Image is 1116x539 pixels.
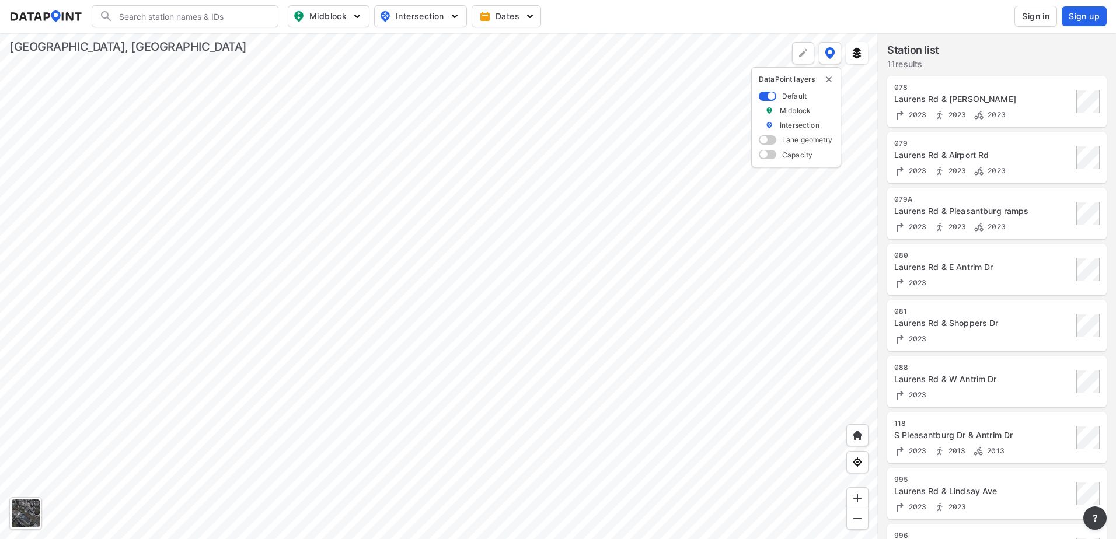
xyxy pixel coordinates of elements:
span: ? [1090,511,1100,525]
img: MAAAAAElFTkSuQmCC [852,513,863,524]
img: Bicycle count [973,165,985,177]
label: Default [782,91,807,101]
label: 11 results [887,58,939,70]
img: Bicycle count [973,221,985,233]
div: Zoom out [846,508,869,530]
div: Laurens Rd & Lindsay Ave [894,485,1073,497]
span: 2023 [985,222,1006,231]
button: delete [824,75,833,84]
span: Midblock [293,9,362,23]
div: Zoom in [846,487,869,509]
input: Search [113,7,271,26]
div: 118 [894,419,1073,428]
button: DataPoint layers [819,42,841,64]
button: more [1083,506,1107,530]
img: map_pin_mid.602f9df1.svg [292,9,306,23]
img: ZvzfEJKXnyWIrJytrsY285QMwk63cM6Drc+sIAAAAASUVORK5CYII= [852,492,863,504]
img: Pedestrian count [934,445,946,457]
span: 2023 [906,502,927,511]
span: 2023 [985,110,1006,119]
span: 2023 [906,334,927,343]
div: Laurens Rd & Shoppers Dr [894,317,1073,329]
img: +Dz8AAAAASUVORK5CYII= [797,47,809,59]
label: Intersection [780,120,819,130]
img: Turning count [894,277,906,289]
a: Sign in [1012,6,1059,27]
div: Laurens Rd & W Antrim Dr [894,373,1073,385]
button: Sign up [1062,6,1107,26]
span: Intersection [379,9,459,23]
span: 2023 [906,222,927,231]
label: Lane geometry [782,135,832,145]
span: 2023 [946,110,967,119]
div: Laurens Rd & Airport Rd [894,149,1073,161]
p: DataPoint layers [759,75,833,84]
img: dataPointLogo.9353c09d.svg [9,10,82,22]
img: Pedestrian count [934,165,946,177]
img: Turning count [894,165,906,177]
img: 5YPKRKmlfpI5mqlR8AD95paCi+0kK1fRFDJSaMmawlwaeJcJwk9O2fotCW5ve9gAAAAASUVORK5CYII= [351,10,363,22]
div: Home [846,424,869,446]
img: Bicycle count [973,109,985,121]
div: Polygon tool [792,42,814,64]
img: +XpAUvaXAN7GudzAAAAAElFTkSuQmCC [852,429,863,441]
img: 5YPKRKmlfpI5mqlR8AD95paCi+0kK1fRFDJSaMmawlwaeJcJwk9O2fotCW5ve9gAAAAASUVORK5CYII= [449,10,461,22]
div: 079 [894,139,1073,148]
div: Laurens Rd & E Antrim Dr [894,261,1073,273]
div: 081 [894,307,1073,316]
span: 2023 [906,166,927,175]
span: 2013 [946,446,966,455]
div: Toggle basemap [9,497,42,530]
span: 2023 [946,222,967,231]
button: External layers [846,42,868,64]
span: 2023 [906,110,927,119]
span: Sign in [1022,10,1049,22]
span: 2023 [906,278,927,287]
div: 078 [894,83,1073,92]
img: Turning count [894,389,906,401]
div: [GEOGRAPHIC_DATA], [GEOGRAPHIC_DATA] [9,38,247,55]
img: Pedestrian count [934,501,946,513]
div: 080 [894,251,1073,260]
div: S Pleasantburg Dr & Antrim Dr [894,429,1073,441]
button: Dates [472,5,541,27]
img: calendar-gold.39a51dde.svg [479,10,491,22]
label: Capacity [782,150,812,160]
button: Intersection [374,5,467,27]
img: marker_Midblock.5ba75e30.svg [765,106,773,116]
img: 5YPKRKmlfpI5mqlR8AD95paCi+0kK1fRFDJSaMmawlwaeJcJwk9O2fotCW5ve9gAAAAASUVORK5CYII= [524,10,536,22]
img: map_pin_int.54838e6b.svg [378,9,392,23]
img: Turning count [894,221,906,233]
img: layers.ee07997e.svg [851,47,863,59]
img: Turning count [894,501,906,513]
img: data-point-layers.37681fc9.svg [825,47,835,59]
div: Laurens Rd & Ackley Rd [894,93,1073,105]
span: 2023 [946,166,967,175]
span: 2023 [906,446,927,455]
span: Dates [482,10,533,22]
img: Bicycle count [972,445,984,457]
div: 995 [894,475,1073,484]
button: Sign in [1014,6,1057,27]
img: zeq5HYn9AnE9l6UmnFLPAAAAAElFTkSuQmCC [852,456,863,468]
img: Pedestrian count [934,109,946,121]
img: Pedestrian count [934,221,946,233]
img: Turning count [894,109,906,121]
img: Turning count [894,333,906,345]
span: 2013 [984,446,1005,455]
img: marker_Intersection.6861001b.svg [765,120,773,130]
span: Sign up [1069,10,1100,22]
span: 2023 [946,502,967,511]
div: Laurens Rd & Pleasantburg ramps [894,205,1073,217]
img: Turning count [894,445,906,457]
label: Midblock [780,106,811,116]
span: 2023 [985,166,1006,175]
label: Station list [887,42,939,58]
div: 079A [894,195,1073,204]
a: Sign up [1059,6,1107,26]
div: 088 [894,363,1073,372]
button: Midblock [288,5,369,27]
div: View my location [846,451,869,473]
img: close-external-leyer.3061a1c7.svg [824,75,833,84]
span: 2023 [906,390,927,399]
